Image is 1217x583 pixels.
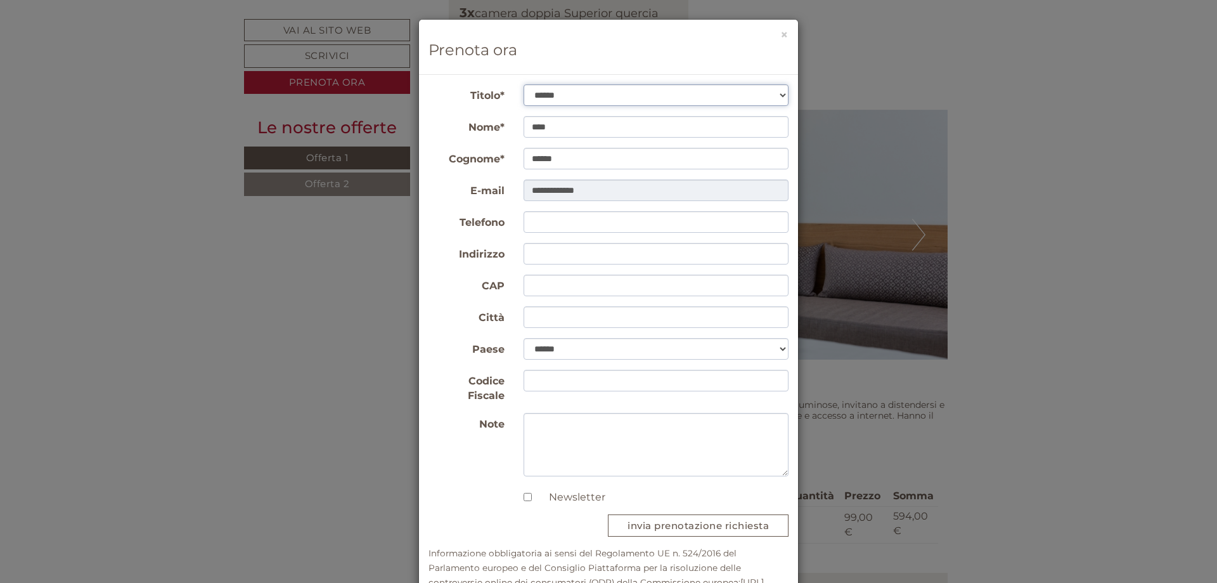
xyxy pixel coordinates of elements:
label: E-mail [419,180,514,199]
label: Paese [419,338,514,357]
label: Nome* [419,116,514,135]
label: Note [419,413,514,432]
button: × [780,28,789,41]
label: Codice Fiscale [419,370,514,403]
label: Titolo* [419,84,514,103]
label: Telefono [419,211,514,230]
label: Città [419,306,514,325]
label: Indirizzo [419,243,514,262]
div: mercoledì [211,10,289,31]
button: invia prenotazione richiesta [608,514,789,537]
div: [GEOGRAPHIC_DATA] [19,37,212,47]
label: Cognome* [419,148,514,167]
button: Invia [431,334,500,357]
h3: Prenota ora [428,42,789,58]
div: Buon giorno, come possiamo aiutarla? [10,34,219,73]
small: 16:08 [19,62,212,70]
label: Newsletter [536,490,605,505]
label: CAP [419,275,514,294]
